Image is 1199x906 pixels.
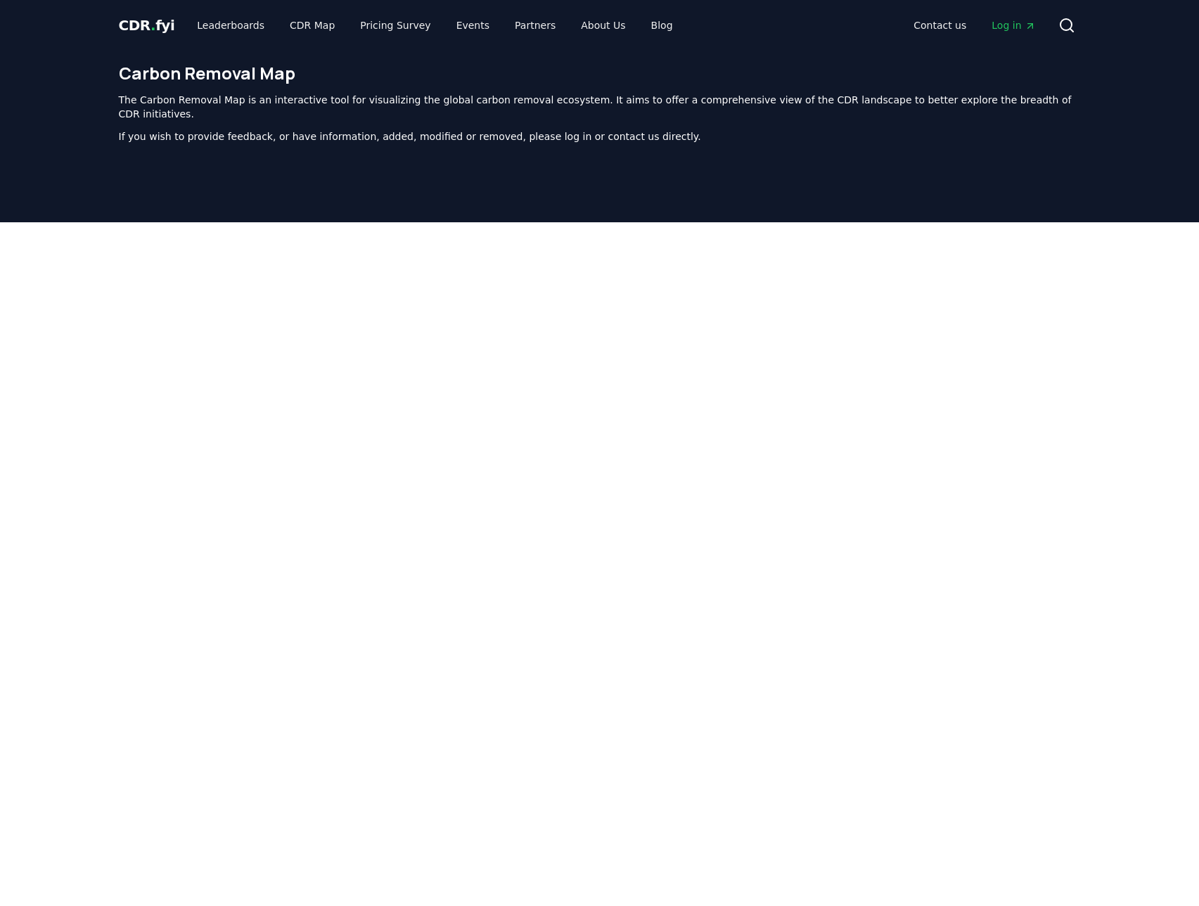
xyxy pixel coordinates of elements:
[186,13,276,38] a: Leaderboards
[445,13,501,38] a: Events
[278,13,346,38] a: CDR Map
[119,62,1081,84] h1: Carbon Removal Map
[150,17,155,34] span: .
[992,18,1035,32] span: Log in
[119,93,1081,121] p: The Carbon Removal Map is an interactive tool for visualizing the global carbon removal ecosystem...
[119,15,175,35] a: CDR.fyi
[186,13,684,38] nav: Main
[902,13,977,38] a: Contact us
[119,129,1081,143] p: If you wish to provide feedback, or have information, added, modified or removed, please log in o...
[119,17,175,34] span: CDR fyi
[570,13,636,38] a: About Us
[640,13,684,38] a: Blog
[902,13,1046,38] nav: Main
[349,13,442,38] a: Pricing Survey
[504,13,567,38] a: Partners
[980,13,1046,38] a: Log in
